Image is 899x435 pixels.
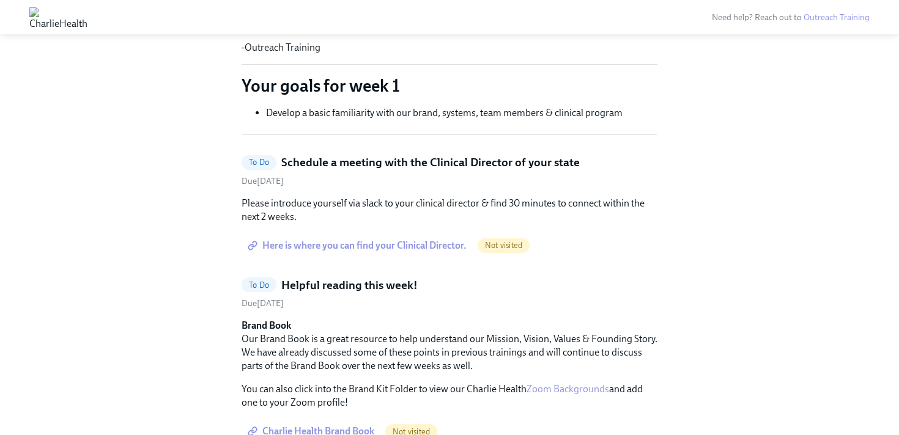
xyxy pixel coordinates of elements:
[478,241,530,250] span: Not visited
[804,12,870,23] a: Outreach Training
[712,12,870,23] span: Need help? Reach out to
[242,298,284,309] span: Friday, August 22nd 2025, 8:00 am
[242,176,284,186] span: Friday, August 22nd 2025, 8:00 am
[242,158,276,167] span: To Do
[242,280,276,290] span: To Do
[242,382,657,409] p: You can also click into the Brand Kit Folder to view our Charlie Health and add one to your Zoom ...
[29,7,87,27] img: CharlieHealth
[527,383,609,395] a: Zoom Backgrounds
[242,319,657,373] p: Our Brand Book is a great resource to help understand our Mission, Vision, Values & Founding Stor...
[281,277,418,293] h5: Helpful reading this week!
[242,277,657,310] a: To DoHelpful reading this week!Due[DATE]
[242,75,657,97] p: Your goals for week 1
[250,239,467,252] span: Here is where you can find your Clinical Director.
[242,41,657,54] p: -Outreach Training
[242,197,657,224] p: Please introduce yourself via slack to your clinical director & find 30 minutes to connect within...
[242,155,657,187] a: To DoSchedule a meeting with the Clinical Director of your stateDue[DATE]
[281,155,580,170] h5: Schedule a meeting with the Clinical Director of your state
[242,233,475,258] a: Here is where you can find your Clinical Director.
[242,320,291,331] strong: Brand Book
[266,106,657,120] li: Develop a basic familiarity with our brand, systems, team members & clinical program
